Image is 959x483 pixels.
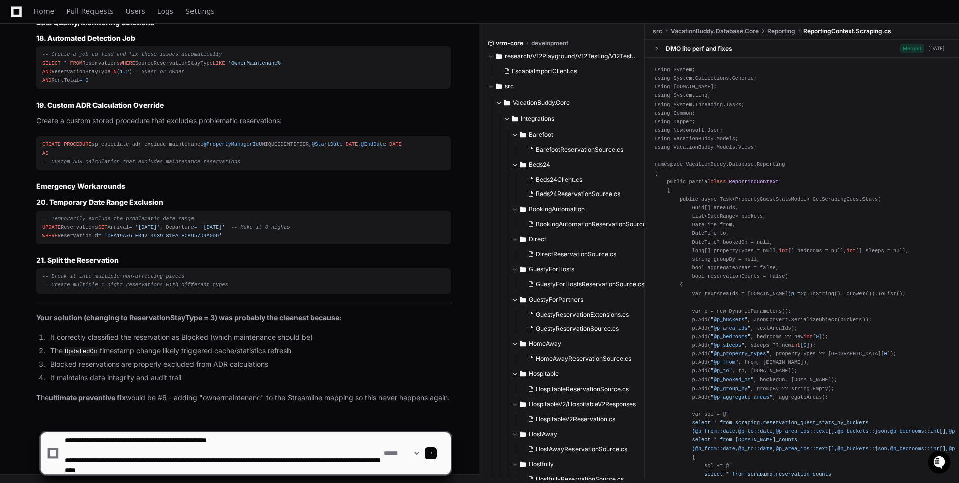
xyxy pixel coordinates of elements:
span: " " [711,368,732,374]
svg: Directory [520,263,526,275]
span: @p_booked_on [714,377,751,383]
span: BookingAutomationReservationSource.cs [536,220,654,228]
span: Merged [900,44,924,53]
span: " " [711,334,751,340]
svg: Directory [496,50,502,62]
span: " " [711,377,754,383]
button: HospitableV2/HospitableV2Responses [512,396,661,412]
button: GuestyForHostsReservationSource.cs [524,277,655,292]
svg: Directory [520,129,526,141]
span: Pull Requests [66,8,113,14]
span: @p_bedrooms [714,334,748,340]
code: UpdatedOn [63,347,100,356]
li: It correctly classified the reservation as Blocked (which maintenance should be) [47,332,451,343]
div: Welcome [10,40,183,56]
span: = [98,233,101,239]
span: 'OwnerMaintenanc%' [228,60,284,66]
span: Hospitable [529,370,559,378]
button: BarefootReservationSource.cs [524,143,655,157]
span: 'DEA19A76-E042-4939-81EA-FC8957D4A0DD' [104,233,222,239]
div: Reservations Arrival , Departure ReservationId [42,215,445,240]
button: Start new chat [171,78,183,90]
span: " " [711,394,773,400]
span: Pylon [100,106,122,113]
span: int [847,248,856,254]
span: @p_aggregate_areas [714,394,770,400]
img: PlayerZero [10,10,30,30]
span: " " [711,360,738,366]
span: AND [42,77,51,83]
span: Integrations [521,115,554,123]
button: GuestyForHosts [512,261,661,277]
span: Beds24 [529,161,550,169]
span: GuestyForHosts [529,265,574,273]
strong: Emergency Workarounds [36,182,125,190]
span: = [194,224,197,230]
span: @StartDate [312,141,343,147]
span: @PropertyManagerId [203,141,259,147]
span: src [653,27,662,35]
button: GuestyReservationSource.cs [524,322,655,336]
svg: Directory [520,294,526,306]
svg: Directory [520,338,526,350]
button: HomeAwayReservationSource.cs [524,352,655,366]
button: research/V12Playground/V12Testing/V12Testing/Escapia [488,48,637,64]
span: Home [34,8,54,14]
p: The would be #6 - adding "ownermaintenanc" to the Streamline mapping so this never happens again. [36,392,451,404]
span: " " [711,342,745,348]
span: SELECT [42,60,61,66]
span: DATE [346,141,358,147]
span: DATE [389,141,402,147]
button: EscapiaImportClient.cs [500,64,631,78]
span: class [711,179,726,185]
span: CREATE [42,141,61,147]
button: src [488,78,637,94]
svg: Directory [520,233,526,245]
svg: Directory [512,113,518,125]
span: Direct [529,235,546,243]
span: HospitableV2/HospitableV2Responses [529,400,636,408]
span: Reporting [767,27,795,35]
span: @p_property_types [714,351,766,357]
span: PROCEDURE [64,141,91,147]
span: -- Create multiple 1-night reservations with different types [42,282,228,288]
svg: Directory [504,96,510,109]
button: Beds24 [512,157,661,173]
button: GuestyForPartners [512,292,661,308]
button: Beds24Client.cs [524,173,655,187]
span: VacationBuddy.Database.Core [670,27,759,35]
iframe: Open customer support [927,450,954,477]
span: UPDATE [42,224,61,230]
span: @p_buckets [714,317,745,323]
li: It maintains data integrity and audit trail [47,372,451,384]
span: -- Create a job to find and fix these issues automatically [42,51,222,57]
span: -- Guest or Owner [132,69,185,75]
button: Beds24ReservationSource.cs [524,187,655,201]
svg: Directory [520,398,526,410]
strong: 19. Custom ADR Calculation Override [36,101,164,109]
span: " " [711,317,748,323]
li: The timestamp change likely triggered cache/statistics refresh [47,345,451,357]
span: 0 [803,342,806,348]
strong: Your solution (changing to ReservationStayType = 3) was probably the cleanest because: [36,313,342,322]
span: src [505,82,514,90]
button: Hospitable [512,366,661,382]
span: vrm-core [496,39,523,47]
button: Barefoot [512,127,661,143]
span: DirectReservationSource.cs [536,250,616,258]
span: 0 [884,351,887,357]
span: HomeAwayReservationSource.cs [536,355,631,363]
strong: 18. Automated Detection Job [36,34,135,42]
span: GuestyForPartners [529,296,583,304]
span: research/V12Playground/V12Testing/V12Testing/Escapia [505,52,637,60]
button: GuestyReservationExtensions.cs [524,308,655,322]
button: HospitableV2Reservation.cs [524,412,655,426]
span: Barefoot [529,131,553,139]
div: [DATE] [928,45,945,52]
svg: Directory [520,159,526,171]
strong: 21. Split the Reservation [36,256,119,264]
span: @EndDate [361,141,386,147]
span: Logs [157,8,173,14]
span: -- Break it into multiple non-affecting pieces [42,273,184,279]
span: LIKE [213,60,225,66]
